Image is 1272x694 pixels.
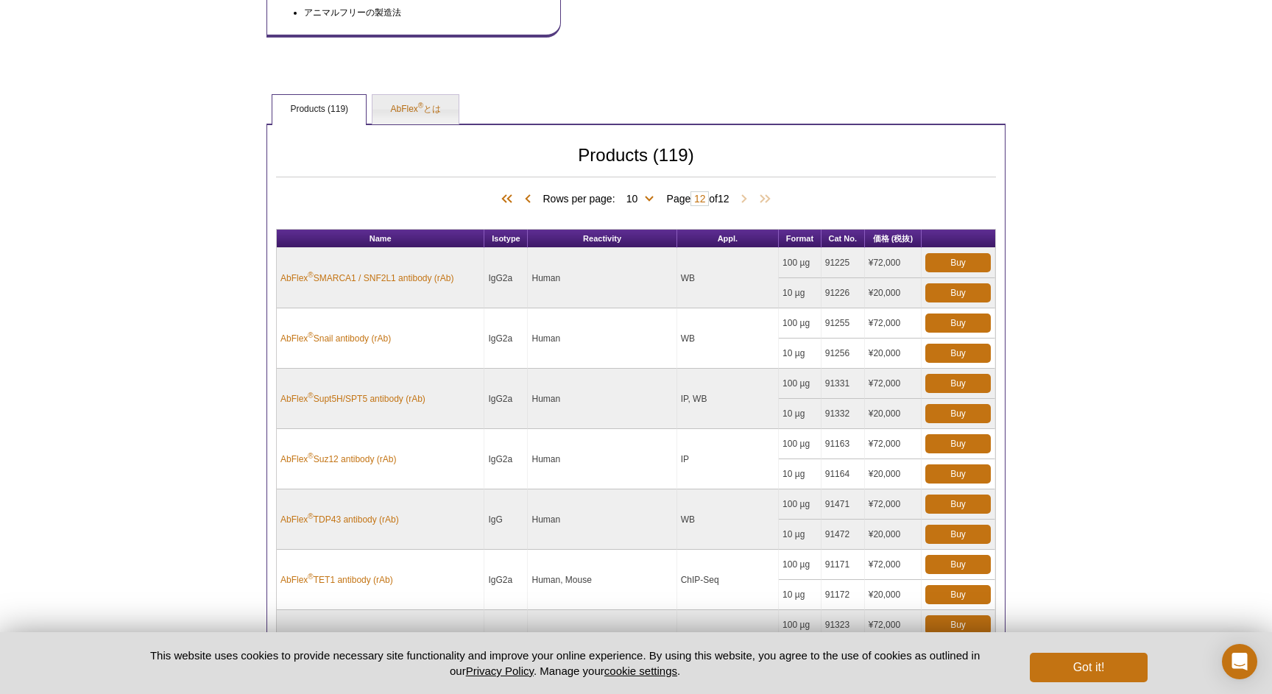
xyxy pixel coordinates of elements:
button: cookie settings [604,665,677,677]
th: Reactivity [528,230,676,248]
span: First Page [498,192,520,207]
td: 100 µg [779,248,821,278]
td: ¥72,000 [865,610,922,640]
td: 91323 [821,610,865,640]
a: Buy [925,374,991,393]
td: WB [677,489,779,550]
td: IgG [484,489,528,550]
td: 10 µg [779,339,821,369]
a: AbFlex®TDP43 antibody (rAb) [280,513,399,526]
td: ¥20,000 [865,580,922,610]
a: Buy [925,615,991,634]
td: 91225 [821,248,865,278]
td: 10 µg [779,278,821,308]
span: Next Page [737,192,752,207]
a: Buy [925,555,991,574]
td: Human, Mouse [528,550,676,610]
td: WB [677,308,779,369]
a: AbFlex®TET1 antibody (rAb) [280,573,393,587]
div: Open Intercom Messenger [1222,644,1257,679]
td: IgG2a [484,369,528,429]
td: 10 µg [779,520,821,550]
td: IP [677,429,779,489]
th: Appl. [677,230,779,248]
td: 91471 [821,489,865,520]
td: ChIP, ChIP-Seq, WB [677,610,779,670]
span: 12 [718,193,729,205]
td: ¥20,000 [865,520,922,550]
th: 価格 (税抜) [865,230,922,248]
td: 91331 [821,369,865,399]
a: Products (119) [272,95,366,124]
p: This website uses cookies to provide necessary site functionality and improve your online experie... [124,648,1006,679]
li: アニマルフリーの製造法 [304,1,532,20]
td: ¥72,000 [865,369,922,399]
td: Human [528,429,676,489]
th: Cat No. [821,230,865,248]
a: Buy [925,464,991,484]
td: IgG2a [484,610,528,670]
td: 91332 [821,399,865,429]
td: ¥72,000 [865,429,922,459]
td: 100 µg [779,369,821,399]
a: Privacy Policy [466,665,534,677]
td: ¥72,000 [865,550,922,580]
td: 91172 [821,580,865,610]
td: IgG2a [484,248,528,308]
span: Previous Page [520,192,535,207]
th: Format [779,230,821,248]
td: 10 µg [779,580,821,610]
td: ChIP-Seq [677,550,779,610]
td: 91256 [821,339,865,369]
a: Buy [925,495,991,514]
td: Human [528,248,676,308]
sup: ® [308,452,313,460]
a: Buy [925,253,991,272]
a: Buy [925,404,991,423]
td: 10 µg [779,459,821,489]
td: ¥72,000 [865,489,922,520]
td: 91226 [821,278,865,308]
a: Buy [925,283,991,302]
h2: Products (119) [276,149,996,177]
td: 91164 [821,459,865,489]
td: 100 µg [779,489,821,520]
a: Buy [925,434,991,453]
td: 10 µg [779,399,821,429]
td: IP, WB [677,369,779,429]
td: IgG2a [484,308,528,369]
td: 100 µg [779,429,821,459]
td: Human [528,308,676,369]
td: Human [528,610,676,670]
span: Rows per page: [543,191,659,205]
sup: ® [308,331,313,339]
sup: ® [418,102,423,110]
th: Name [277,230,484,248]
span: Page of [660,191,737,206]
td: ¥72,000 [865,308,922,339]
td: 100 µg [779,308,821,339]
td: ¥20,000 [865,459,922,489]
a: Buy [925,314,991,333]
a: AbFlex®SMARCA1 / SNF2L1 antibody (rAb) [280,272,453,285]
td: ¥20,000 [865,399,922,429]
td: 100 µg [779,610,821,640]
sup: ® [308,512,313,520]
a: AbFlex®Suz12 antibody (rAb) [280,453,396,466]
td: 91163 [821,429,865,459]
th: Isotype [484,230,528,248]
td: 91171 [821,550,865,580]
sup: ® [308,271,313,279]
button: Got it! [1030,653,1148,682]
a: AbFlex®とは [372,95,459,124]
a: Buy [925,344,991,363]
sup: ® [308,392,313,400]
td: IgG2a [484,550,528,610]
a: Buy [925,525,991,544]
a: AbFlex®Supt5H/SPT5 antibody (rAb) [280,392,425,406]
td: Human [528,489,676,550]
td: 91255 [821,308,865,339]
td: Human [528,369,676,429]
td: ¥20,000 [865,339,922,369]
sup: ® [308,573,313,581]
